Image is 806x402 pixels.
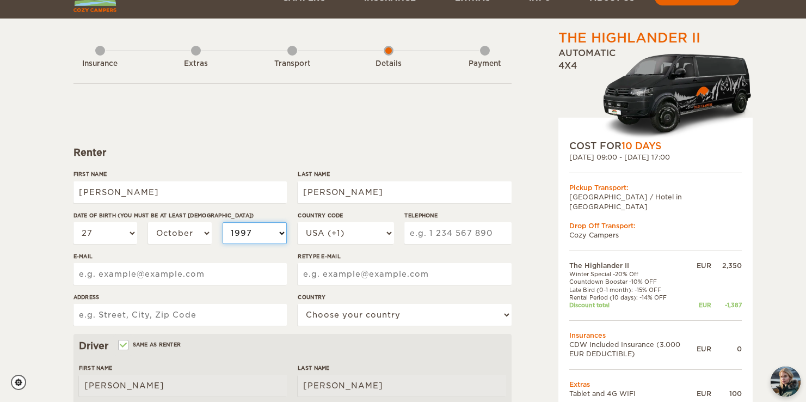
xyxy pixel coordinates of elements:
div: Automatic 4x4 [558,47,753,139]
label: Country [298,293,511,301]
div: EUR [697,261,711,270]
div: Driver [79,339,506,352]
input: e.g. Smith [298,375,506,397]
label: Same as renter [119,339,181,350]
td: CDW Included Insurance (3.000 EUR DEDUCTIBLE) [569,340,697,358]
a: Cookie settings [11,375,33,390]
div: Extras [166,59,226,69]
div: EUR [697,344,711,354]
input: e.g. William [79,375,287,397]
div: Drop Off Transport: [569,221,742,230]
div: [DATE] 09:00 - [DATE] 17:00 [569,153,742,162]
label: Retype E-mail [298,252,511,260]
td: Late Bird (0-1 month): -15% OFF [569,286,697,294]
input: e.g. example@example.com [73,263,287,285]
img: HighlanderXL.png [602,51,753,139]
input: e.g. example@example.com [298,263,511,285]
input: e.g. Street, City, Zip Code [73,304,287,326]
label: Date of birth (You must be at least [DEMOGRAPHIC_DATA]) [73,211,287,220]
input: e.g. 1 234 567 890 [404,222,511,244]
div: Transport [262,59,322,69]
label: Last Name [298,170,511,178]
img: Freyja at Cozy Campers [771,367,801,397]
label: Address [73,293,287,301]
div: 2,350 [711,261,742,270]
label: Telephone [404,211,511,220]
div: 0 [711,344,742,354]
td: Cozy Campers [569,230,742,240]
label: Last Name [298,364,506,372]
td: Winter Special -20% Off [569,270,697,278]
button: chat-button [771,367,801,397]
td: The Highlander II [569,261,697,270]
span: 10 Days [622,141,661,151]
input: e.g. Smith [298,181,511,203]
td: Rental Period (10 days): -14% OFF [569,294,697,301]
input: e.g. William [73,181,287,203]
td: Tablet and 4G WIFI [569,389,697,398]
td: [GEOGRAPHIC_DATA] / Hotel in [GEOGRAPHIC_DATA] [569,192,742,211]
div: The Highlander II [558,29,700,47]
input: Same as renter [119,343,126,350]
label: Country Code [298,211,393,220]
td: Discount total [569,301,697,309]
div: Insurance [70,59,130,69]
div: Pickup Transport: [569,183,742,192]
div: EUR [697,389,711,398]
td: Insurances [569,331,742,340]
label: First Name [79,364,287,372]
div: Payment [455,59,515,69]
div: EUR [697,301,711,309]
label: E-mail [73,252,287,260]
div: -1,387 [711,301,742,309]
div: Details [359,59,419,69]
div: Renter [73,146,512,159]
label: First Name [73,170,287,178]
td: Extras [569,380,742,389]
div: COST FOR [569,139,742,153]
div: 100 [711,389,742,398]
td: Countdown Booster -10% OFF [569,278,697,285]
